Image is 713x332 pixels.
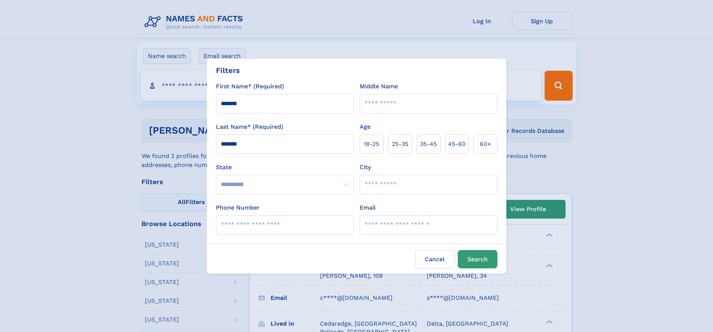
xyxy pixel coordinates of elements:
label: State [216,163,354,172]
span: 45‑60 [448,140,466,149]
label: Email [360,203,376,212]
span: 18‑25 [364,140,379,149]
label: Last Name* (Required) [216,122,283,131]
span: 35‑45 [420,140,437,149]
label: First Name* (Required) [216,82,284,91]
span: 25‑35 [392,140,408,149]
label: Cancel [415,250,455,268]
label: Age [360,122,371,131]
label: Middle Name [360,82,398,91]
span: 60+ [480,140,491,149]
div: Filters [216,65,240,76]
label: City [360,163,371,172]
label: Phone Number [216,203,260,212]
button: Search [458,250,497,268]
